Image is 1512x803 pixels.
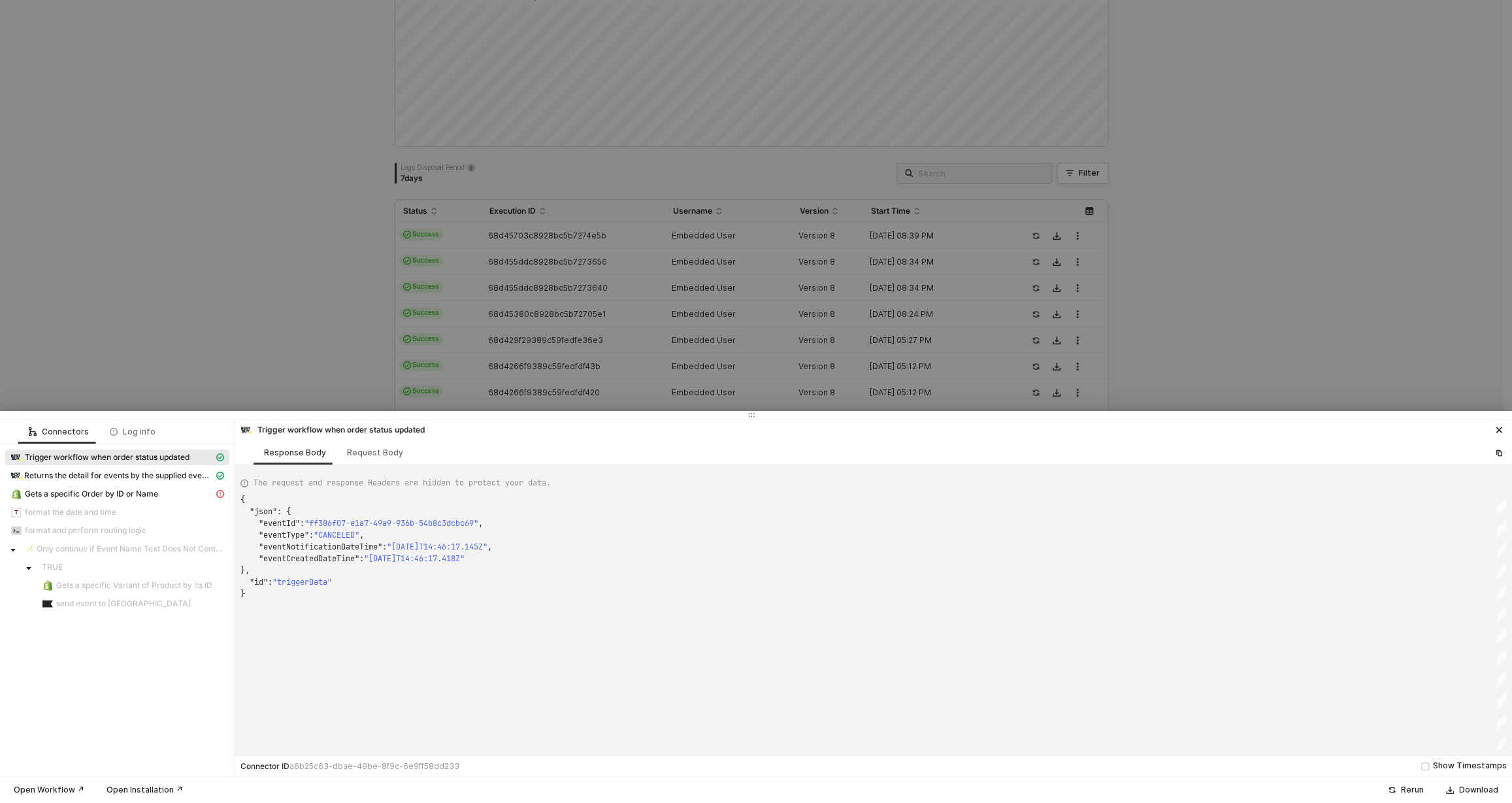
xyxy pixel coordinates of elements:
[1379,782,1432,798] button: Rerun
[37,596,229,612] span: send event to klaviyo
[1446,786,1454,794] span: icon-download
[387,542,487,552] span: "[DATE]T14:46:17.145Z"
[25,507,116,517] span: format the date and time
[254,477,551,489] span: The request and response Headers are hidden to protect your data.
[25,489,158,499] span: Gets a specific Order by ID or Name
[5,468,229,483] span: Returns the detail for events by the supplied eventIds.
[300,518,304,529] span: :
[1495,426,1503,434] span: icon-close
[1495,449,1503,457] span: icon-copy-paste
[478,518,483,529] span: ,
[240,761,459,772] div: Connector ID
[259,553,359,564] span: "eventCreatedDateTime"
[259,530,309,540] span: "eventType"
[359,553,364,564] span: :
[272,577,332,587] span: "triggerData"
[25,452,189,463] span: Trigger workflow when order status updated
[250,506,277,517] span: "json"
[21,541,229,557] span: Only continue if Event Name Text Does Not Contain - Case Insensitive Unknown
[1438,782,1507,798] button: Download
[42,562,63,572] span: TRUE
[5,486,229,502] span: Gets a specific Order by ID or Name
[1459,785,1498,795] div: Download
[11,507,22,517] img: integration-icon
[42,598,53,609] img: integration-icon
[748,411,755,419] span: icon-drag-indicator
[37,559,229,575] span: TRUE
[359,530,364,540] span: ,
[25,565,32,572] span: caret-down
[5,523,229,538] span: format and perform routing logic
[487,542,492,552] span: ,
[42,580,53,591] img: integration-icon
[240,565,250,576] span: },
[56,580,212,591] span: Gets a specific Variant of Product by its ID
[56,598,191,609] span: send event to [GEOGRAPHIC_DATA]
[10,547,16,553] span: caret-down
[27,544,33,554] img: integration-icon
[240,424,425,436] div: Trigger workflow when order status updated
[216,453,224,461] span: icon-cards
[11,525,22,536] img: integration-icon
[29,427,89,437] div: Connectors
[5,450,229,465] span: Trigger workflow when order status updated
[110,427,156,437] div: Log info
[250,577,268,587] span: "id"
[11,470,22,481] img: integration-icon
[25,525,146,536] span: format and perform routing logic
[1433,760,1507,772] div: Show Timestamps
[107,785,183,795] div: Open Installation ↗
[24,470,214,481] span: Returns the detail for events by the supplied eventIds.
[11,452,22,463] img: integration-icon
[241,425,252,435] img: integration-icon
[216,472,224,480] span: icon-cards
[382,542,387,552] span: :
[277,506,291,517] span: : {
[268,577,272,587] span: :
[216,490,224,498] span: icon-exclamation
[5,782,93,798] button: Open Workflow ↗
[37,578,229,593] span: Gets a specific Variant of Product by its ID
[264,448,326,458] div: Response Body
[314,530,359,540] span: "CANCELED"
[259,518,300,529] span: "eventId"
[98,782,191,798] button: Open Installation ↗
[29,428,37,436] span: icon-logic
[1401,785,1424,795] div: Rerun
[289,761,459,771] span: a6b25c63-dbae-49be-8f9c-6e9ff58dd233
[240,495,245,505] span: {
[304,518,478,529] span: "ff386f07-e1a7-49a9-936b-54b8c3dcbc69"
[240,589,245,599] span: }
[364,553,465,564] span: "[DATE]T14:46:17.418Z"
[259,542,382,552] span: "eventNotificationDateTime"
[14,785,84,795] div: Open Workflow ↗
[5,504,229,520] span: format the date and time
[347,448,403,458] div: Request Body
[240,494,241,506] textarea: Editor content;Press Alt+F1 for Accessibility Options.
[11,489,22,499] img: integration-icon
[37,544,224,554] span: Only continue if Event Name Text Does Not Contain - Case Insensitive Unknown
[1388,786,1396,794] span: icon-success-page
[309,530,314,540] span: :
